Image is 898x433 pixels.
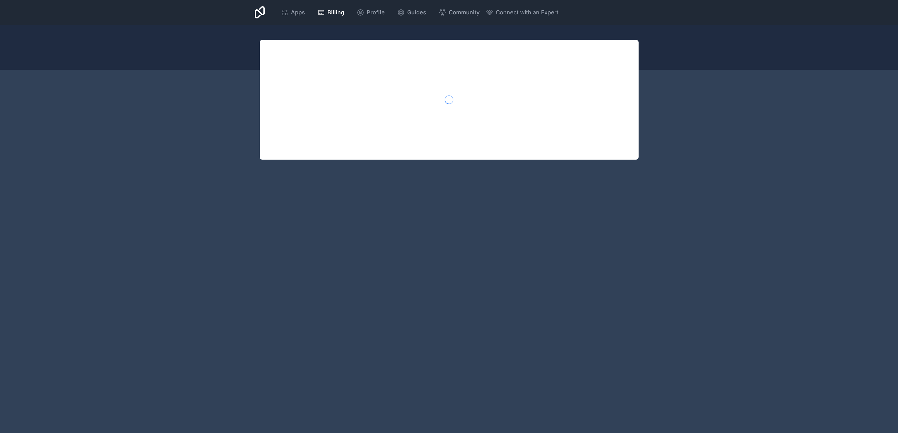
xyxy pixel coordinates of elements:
a: Billing [312,6,349,19]
span: Connect with an Expert [496,8,558,17]
span: Profile [367,8,385,17]
button: Connect with an Expert [486,8,558,17]
span: Community [449,8,480,17]
span: Guides [407,8,426,17]
a: Profile [352,6,390,19]
span: Apps [291,8,305,17]
span: Billing [327,8,344,17]
a: Apps [276,6,310,19]
a: Community [434,6,485,19]
a: Guides [392,6,431,19]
